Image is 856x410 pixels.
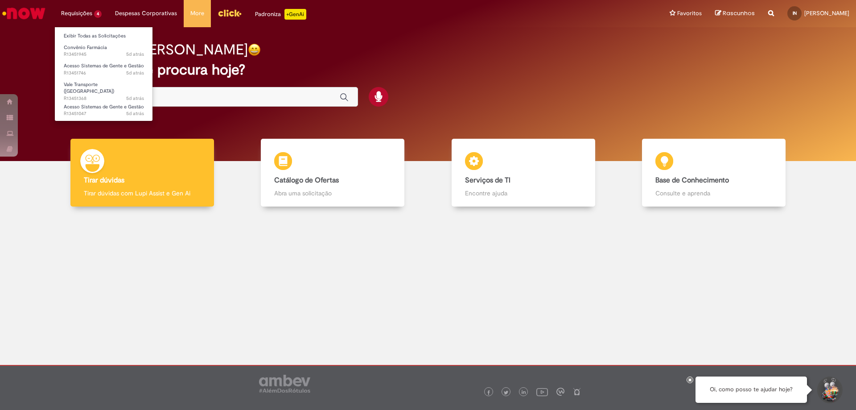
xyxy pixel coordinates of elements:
time: 27/08/2025 09:30:39 [126,110,144,117]
a: Aberto R13451047 : Acesso Sistemas de Gente e Gestão [55,102,153,119]
span: 5d atrás [126,110,144,117]
img: ServiceNow [1,4,47,22]
span: Acesso Sistemas de Gente e Gestão [64,62,144,69]
div: Padroniza [255,9,306,20]
a: Aberto R13451945 : Convênio Farmácia [55,43,153,59]
a: Base de Conhecimento Consulte e aprenda [619,139,810,207]
span: Acesso Sistemas de Gente e Gestão [64,104,144,110]
h2: Bom dia, [PERSON_NAME] [77,42,248,58]
button: Iniciar Conversa de Suporte [816,377,843,403]
span: R13451945 [64,51,144,58]
b: Tirar dúvidas [84,176,124,185]
b: Catálogo de Ofertas [274,176,339,185]
img: logo_footer_twitter.png [504,390,508,395]
span: More [190,9,204,18]
span: Vale Transporte ([GEOGRAPHIC_DATA]) [64,81,114,95]
a: Exibir Todas as Solicitações [55,31,153,41]
span: R13451047 [64,110,144,117]
time: 27/08/2025 11:35:52 [126,51,144,58]
span: Despesas Corporativas [115,9,177,18]
ul: Requisições [54,27,153,121]
b: Base de Conhecimento [655,176,729,185]
span: 5d atrás [126,51,144,58]
p: Encontre ajuda [465,189,582,198]
time: 27/08/2025 11:07:27 [126,70,144,76]
span: Rascunhos [723,9,755,17]
a: Rascunhos [715,9,755,18]
span: 4 [94,10,102,18]
span: [PERSON_NAME] [804,9,849,17]
p: +GenAi [284,9,306,20]
img: click_logo_yellow_360x200.png [218,6,242,20]
a: Catálogo de Ofertas Abra uma solicitação [238,139,428,207]
a: Tirar dúvidas Tirar dúvidas com Lupi Assist e Gen Ai [47,139,238,207]
span: Convênio Farmácia [64,44,107,51]
h2: O que você procura hoje? [77,62,779,78]
span: R13451746 [64,70,144,77]
span: 5d atrás [126,70,144,76]
b: Serviços de TI [465,176,510,185]
span: 5d atrás [126,95,144,102]
span: IN [793,10,797,16]
p: Abra uma solicitação [274,189,391,198]
img: logo_footer_facebook.png [486,390,491,395]
img: logo_footer_workplace.png [556,388,564,396]
time: 27/08/2025 10:14:00 [126,95,144,102]
span: Favoritos [677,9,702,18]
span: Requisições [61,9,92,18]
p: Tirar dúvidas com Lupi Assist e Gen Ai [84,189,201,198]
img: logo_footer_ambev_rotulo_gray.png [259,375,310,393]
p: Consulte e aprenda [655,189,772,198]
a: Aberto R13451368 : Vale Transporte (VT) [55,80,153,99]
a: Aberto R13451746 : Acesso Sistemas de Gente e Gestão [55,61,153,78]
img: logo_footer_linkedin.png [522,390,526,395]
img: happy-face.png [248,43,261,56]
div: Oi, como posso te ajudar hoje? [695,377,807,403]
img: logo_footer_naosei.png [573,388,581,396]
span: R13451368 [64,95,144,102]
img: logo_footer_youtube.png [536,386,548,398]
a: Serviços de TI Encontre ajuda [428,139,619,207]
